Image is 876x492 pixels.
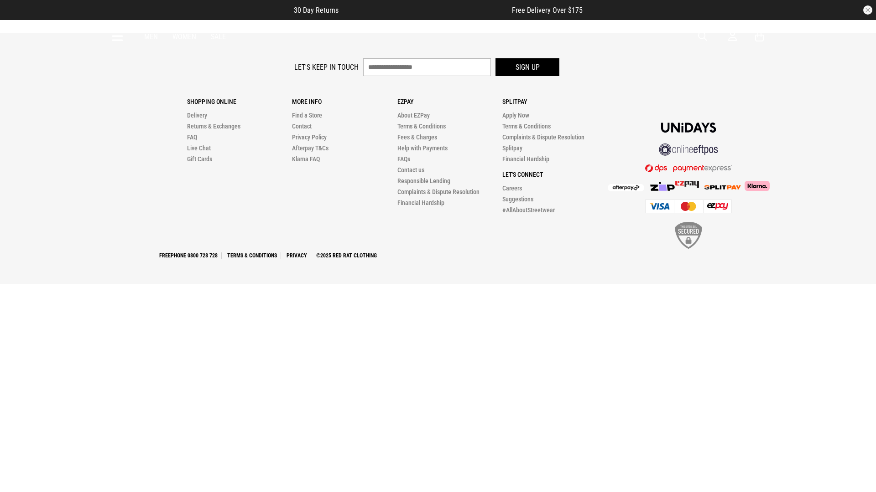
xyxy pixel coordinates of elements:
a: Splitpay [502,144,522,152]
p: Ezpay [397,98,502,105]
a: Afterpay T&Cs [292,144,328,152]
a: Terms & Conditions [502,123,551,130]
label: Let's keep in touch [294,63,359,72]
img: DPS [645,164,732,172]
a: Terms & Conditions [397,123,446,130]
a: Privacy [283,252,311,259]
a: Financial Hardship [502,155,549,163]
img: SSL [675,222,702,249]
a: Privacy Policy [292,133,327,141]
a: Delivery [187,112,207,119]
a: Women [172,32,196,41]
a: ©2025 Red Rat Clothing [313,252,381,259]
a: Apply Now [502,112,529,119]
a: Gift Cards [187,155,212,163]
img: Klarna [741,181,770,191]
a: Complaints & Dispute Resolution [397,188,480,195]
a: Careers [502,184,522,192]
a: Fees & Charges [397,133,437,141]
a: Help with Payments [397,144,448,152]
a: About EZPay [397,112,430,119]
a: Klarna FAQ [292,155,320,163]
a: FAQs [397,155,410,163]
img: Cards [645,200,732,213]
a: Financial Hardship [397,199,444,206]
p: Splitpay [502,98,607,105]
a: FAQ [187,133,197,141]
iframe: Customer reviews powered by Trustpilot [357,5,494,15]
img: Splitpay [704,185,741,190]
a: Sale [211,32,226,41]
p: More Info [292,98,397,105]
img: Splitpay [675,181,699,188]
a: Terms & Conditions [224,252,281,259]
img: Zip [650,182,675,191]
a: Returns & Exchanges [187,123,240,130]
a: Responsible Lending [397,177,450,184]
p: Let's Connect [502,171,607,178]
img: Redrat logo [409,30,469,43]
img: online eftpos [659,143,718,156]
a: Contact us [397,166,424,174]
p: Shopping Online [187,98,292,105]
a: Complaints & Dispute Resolution [502,133,584,141]
button: Sign up [495,58,559,76]
img: Unidays [661,123,716,133]
a: Men [144,32,158,41]
a: #AllAboutStreetwear [502,206,555,214]
span: Free Delivery Over $175 [512,6,583,15]
a: Suggestions [502,195,533,203]
a: Find a Store [292,112,322,119]
a: Contact [292,123,312,130]
a: Live Chat [187,144,211,152]
a: Freephone 0800 728 728 [156,252,222,259]
span: 30 Day Returns [294,6,339,15]
img: Afterpay [608,184,644,191]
